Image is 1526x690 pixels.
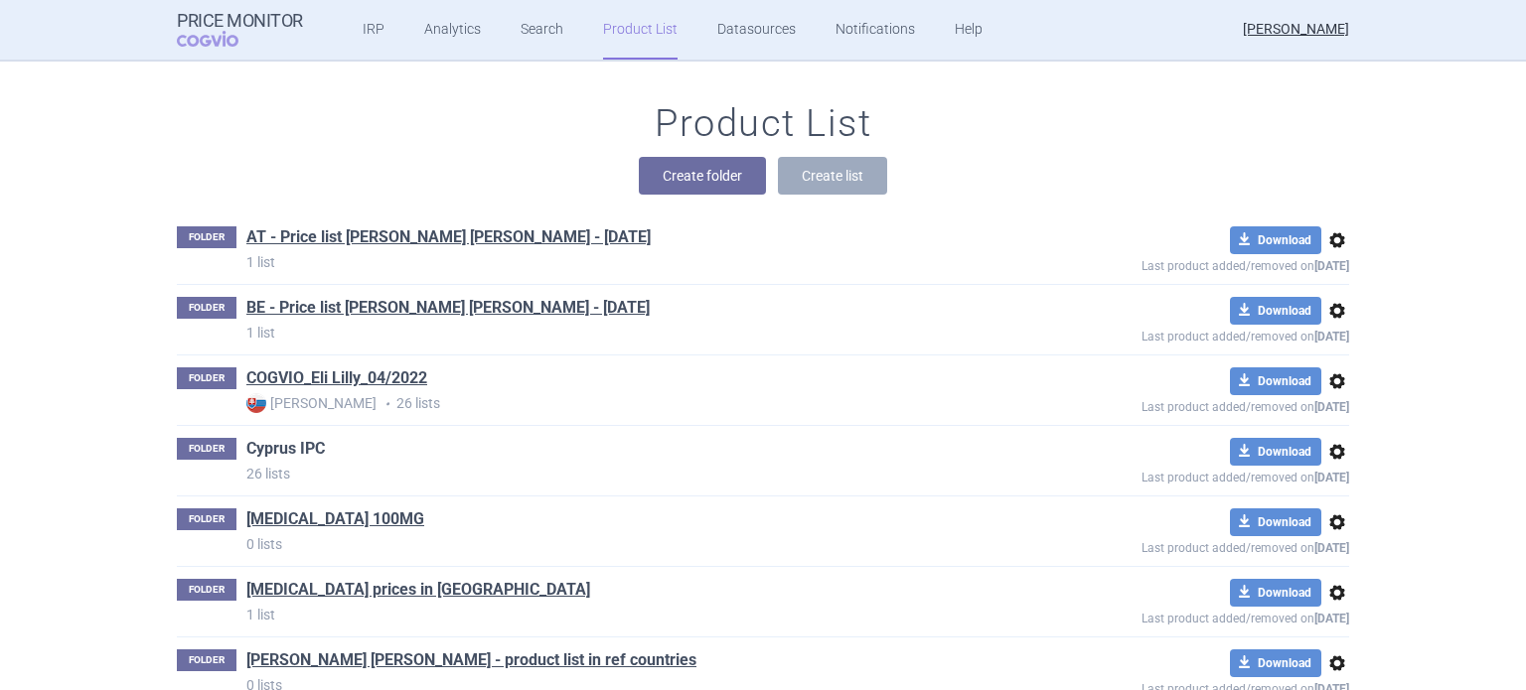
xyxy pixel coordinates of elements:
span: COGVIO [177,31,266,47]
a: [MEDICAL_DATA] 100MG [246,508,424,530]
a: AT - Price list [PERSON_NAME] [PERSON_NAME] - [DATE] [246,226,651,248]
h1: CYRAMZA 100MG [246,508,424,534]
h1: COGVIO_Eli Lilly_04/2022 [246,367,427,393]
a: Price MonitorCOGVIO [177,11,303,49]
button: Download [1230,508,1321,536]
a: COGVIO_Eli Lilly_04/2022 [246,367,427,389]
p: FOLDER [177,297,236,319]
button: Download [1230,649,1321,677]
p: 1 list [246,605,997,624]
strong: [DATE] [1314,400,1349,414]
a: [MEDICAL_DATA] prices in [GEOGRAPHIC_DATA] [246,579,590,601]
strong: [DATE] [1314,471,1349,484]
p: 26 lists [246,464,997,483]
strong: Price Monitor [177,11,303,31]
p: Last product added/removed on [997,607,1349,625]
button: Download [1230,579,1321,607]
h1: Cyramza prices in EU [246,579,590,605]
h1: Product List [655,101,871,147]
button: Download [1230,297,1321,325]
strong: [DATE] [1314,330,1349,344]
button: Download [1230,226,1321,254]
p: Last product added/removed on [997,536,1349,555]
button: Create list [778,157,887,195]
p: Last product added/removed on [997,395,1349,414]
button: Create folder [639,157,766,195]
button: Download [1230,367,1321,395]
p: FOLDER [177,649,236,671]
p: 1 list [246,252,997,272]
strong: [DATE] [1314,612,1349,625]
p: FOLDER [177,367,236,389]
p: Last product added/removed on [997,254,1349,273]
h1: BE - Price list Eli Lilly - Sep 2021 [246,297,650,323]
a: Cyprus IPC [246,438,325,460]
h1: Eli Lilly - product list in ref countries [246,649,696,675]
strong: [DATE] [1314,541,1349,555]
p: Last product added/removed on [997,325,1349,344]
button: Download [1230,438,1321,466]
p: FOLDER [177,579,236,601]
p: FOLDER [177,438,236,460]
p: FOLDER [177,508,236,530]
h1: AT - Price list Eli Lilly - Sep 2021 [246,226,651,252]
a: BE - Price list [PERSON_NAME] [PERSON_NAME] - [DATE] [246,297,650,319]
p: 1 list [246,323,997,343]
p: FOLDER [177,226,236,248]
p: Last product added/removed on [997,466,1349,484]
a: [PERSON_NAME] [PERSON_NAME] - product list in ref countries [246,649,696,671]
img: SK [246,393,266,413]
strong: [DATE] [1314,259,1349,273]
i: • [377,394,396,414]
strong: [PERSON_NAME] [246,393,377,413]
h1: Cyprus IPC [246,438,325,464]
p: 0 lists [246,534,997,554]
p: 26 lists [246,393,997,414]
